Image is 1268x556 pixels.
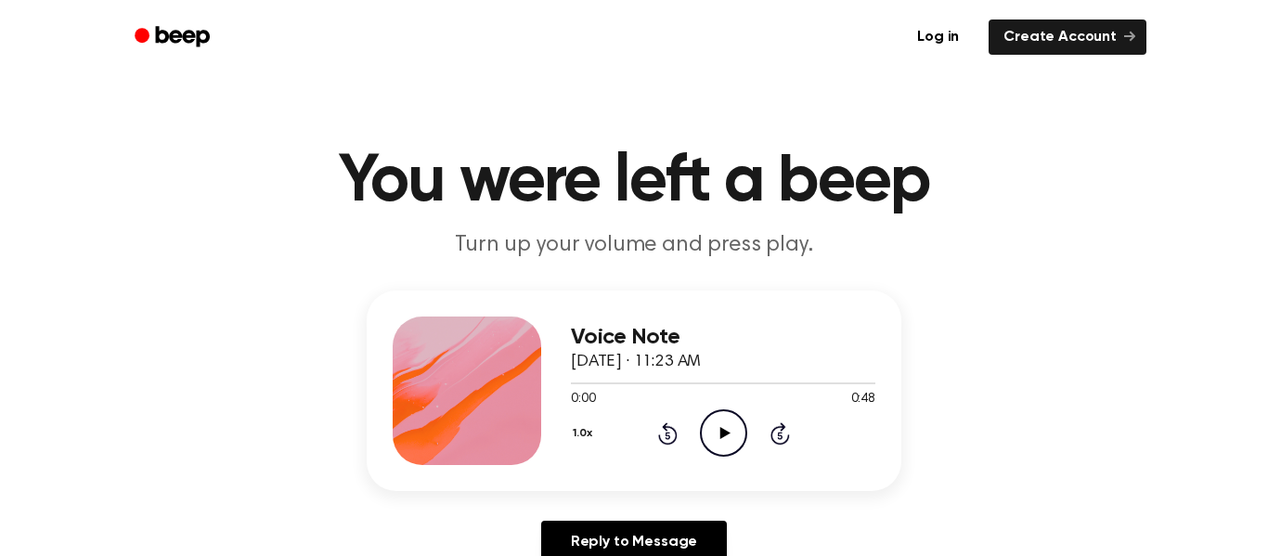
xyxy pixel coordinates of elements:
span: [DATE] · 11:23 AM [571,354,701,370]
span: 0:00 [571,390,595,409]
a: Create Account [989,19,1146,55]
a: Beep [122,19,226,56]
p: Turn up your volume and press play. [278,230,990,261]
h1: You were left a beep [159,149,1109,215]
h3: Voice Note [571,325,875,350]
button: 1.0x [571,418,599,449]
a: Log in [899,16,977,58]
span: 0:48 [851,390,875,409]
